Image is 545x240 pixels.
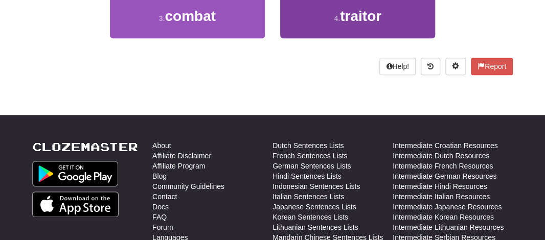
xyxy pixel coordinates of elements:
[272,161,351,171] a: German Sentences Lists
[165,8,216,24] span: combat
[152,202,169,212] a: Docs
[152,171,167,181] a: Blog
[32,161,118,186] img: Get it on Google Play
[152,151,211,161] a: Affiliate Disclaimer
[272,181,360,191] a: Indonesian Sentences Lists
[272,202,356,212] a: Japanese Sentences Lists
[152,191,177,202] a: Contact
[393,171,496,181] a: Intermediate German Resources
[379,58,416,75] button: Help!
[393,140,497,151] a: Intermediate Croatian Resources
[340,8,381,24] span: traitor
[152,222,173,232] a: Forum
[272,191,344,202] a: Italian Sentences Lists
[393,151,489,161] a: Intermediate Dutch Resources
[471,58,513,75] button: Report
[334,14,340,22] small: 4 .
[152,140,171,151] a: About
[272,151,347,161] a: French Sentences Lists
[393,191,490,202] a: Intermediate Italian Resources
[272,140,344,151] a: Dutch Sentences Lists
[152,212,167,222] a: FAQ
[159,14,165,22] small: 3 .
[32,191,119,217] img: Get it on App Store
[393,202,502,212] a: Intermediate Japanese Resources
[393,161,493,171] a: Intermediate French Resources
[272,222,358,232] a: Lithuanian Sentences Lists
[393,222,504,232] a: Intermediate Lithuanian Resources
[421,58,440,75] button: Round history (alt+y)
[272,171,342,181] a: Hindi Sentences Lists
[32,140,138,153] a: Clozemaster
[152,181,224,191] a: Community Guidelines
[393,181,487,191] a: Intermediate Hindi Resources
[152,161,205,171] a: Affiliate Program
[272,212,348,222] a: Korean Sentences Lists
[393,212,494,222] a: Intermediate Korean Resources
